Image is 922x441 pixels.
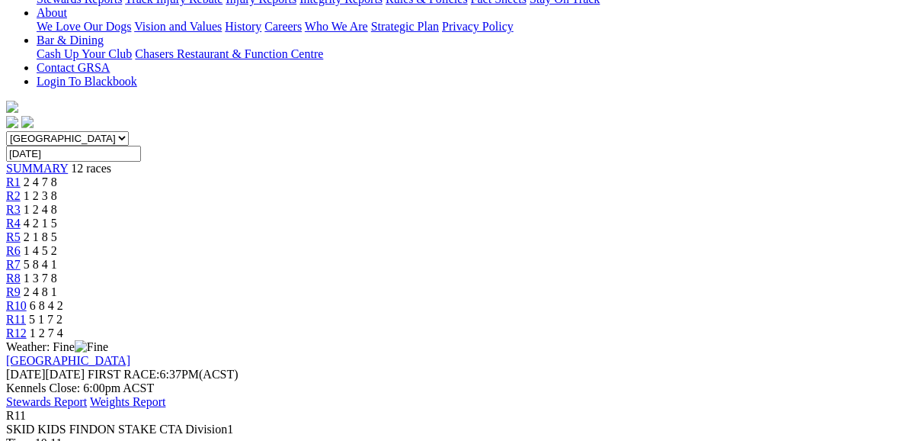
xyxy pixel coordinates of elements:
[6,327,27,340] a: R12
[6,217,21,230] a: R4
[134,20,222,33] a: Vision and Values
[6,299,27,312] a: R10
[88,368,239,381] span: 6:37PM(ACST)
[24,258,57,271] span: 5 8 4 1
[6,395,87,408] a: Stewards Report
[24,189,57,202] span: 1 2 3 8
[24,175,57,188] span: 2 4 7 8
[24,203,57,216] span: 1 2 4 8
[6,162,68,175] a: SUMMARY
[90,395,166,408] a: Weights Report
[24,285,57,298] span: 2 4 8 1
[225,20,261,33] a: History
[6,409,26,422] span: R11
[6,381,916,395] div: Kennels Close: 6:00pm ACST
[6,368,85,381] span: [DATE]
[37,20,131,33] a: We Love Our Dogs
[6,116,18,128] img: facebook.svg
[305,20,368,33] a: Who We Are
[6,189,21,202] a: R2
[37,61,110,74] a: Contact GRSA
[6,313,26,326] a: R11
[24,244,57,257] span: 1 4 5 2
[24,272,57,285] span: 1 3 7 8
[37,47,916,61] div: Bar & Dining
[37,34,104,47] a: Bar & Dining
[30,299,63,312] span: 6 8 4 2
[37,47,132,60] a: Cash Up Your Club
[6,244,21,257] a: R6
[371,20,439,33] a: Strategic Plan
[88,368,159,381] span: FIRST RACE:
[264,20,302,33] a: Careers
[135,47,323,60] a: Chasers Restaurant & Function Centre
[6,230,21,243] a: R5
[29,313,62,326] span: 5 1 7 2
[24,217,57,230] span: 4 2 1 5
[6,101,18,113] img: logo-grsa-white.png
[37,6,67,19] a: About
[6,146,141,162] input: Select date
[6,423,916,436] div: SKID KIDS FINDON STAKE CTA Division1
[24,230,57,243] span: 2 1 8 5
[6,354,130,367] a: [GEOGRAPHIC_DATA]
[6,203,21,216] a: R3
[6,368,46,381] span: [DATE]
[75,340,108,354] img: Fine
[71,162,111,175] span: 12 races
[37,20,916,34] div: About
[37,75,137,88] a: Login To Blackbook
[6,258,21,271] a: R7
[6,272,21,285] a: R8
[442,20,514,33] a: Privacy Policy
[6,285,21,298] a: R9
[6,175,21,188] a: R1
[6,340,108,353] span: Weather: Fine
[21,116,34,128] img: twitter.svg
[30,327,63,340] span: 1 2 7 4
